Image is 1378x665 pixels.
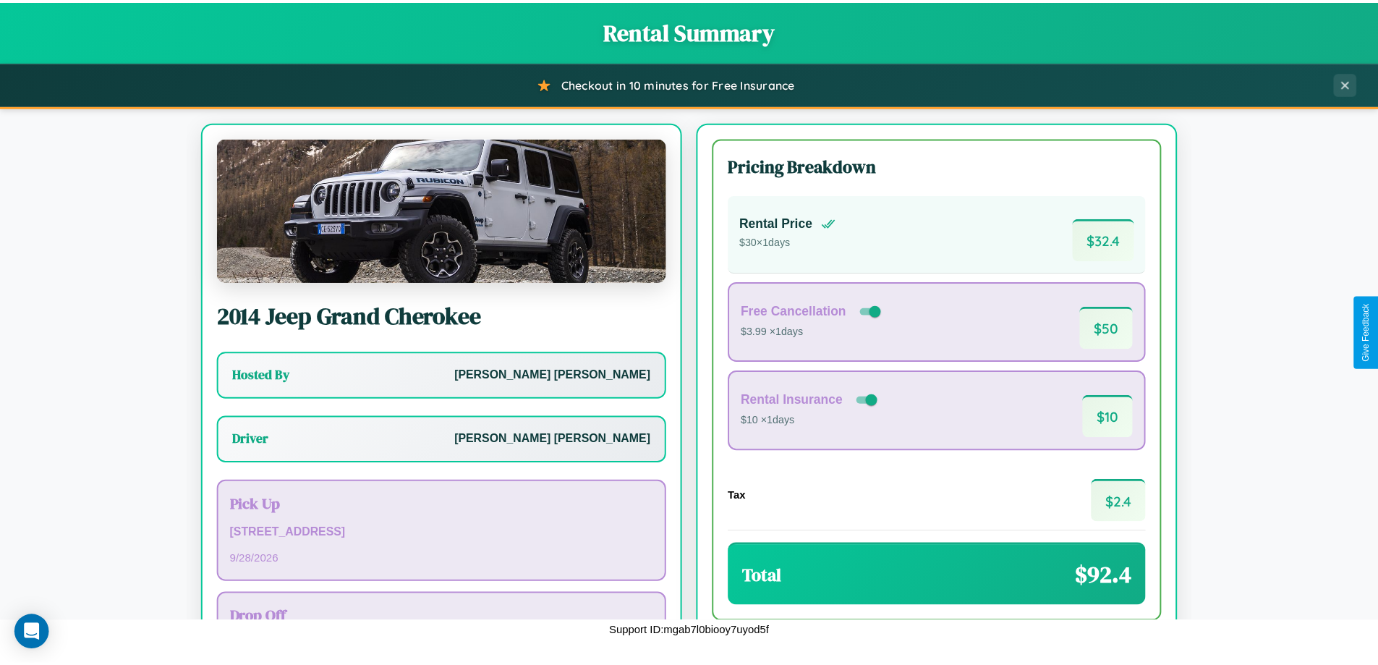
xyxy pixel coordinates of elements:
img: Jeep Grand Cherokee [218,137,671,282]
h3: Total [748,564,787,588]
span: $ 32.4 [1081,218,1143,261]
p: [PERSON_NAME] [PERSON_NAME] [458,429,655,450]
span: $ 2.4 [1100,480,1154,522]
span: Checkout in 10 minutes for Free Insurance [566,76,801,90]
h4: Rental Price [745,215,819,230]
div: Open Intercom Messenger [14,616,49,651]
h3: Pricing Breakdown [733,153,1154,177]
h3: Drop Off [231,606,658,627]
h4: Free Cancellation [747,303,853,318]
span: $ 10 [1091,395,1141,438]
p: 9 / 28 / 2026 [231,549,658,569]
h3: Pick Up [231,494,658,514]
p: $ 30 × 1 days [745,233,842,252]
span: $ 92.4 [1084,560,1140,592]
p: $10 × 1 days [747,412,887,431]
p: $3.99 × 1 days [747,323,890,342]
h4: Tax [733,489,752,501]
h1: Rental Summary [14,14,1374,46]
span: $ 50 [1088,306,1141,349]
h3: Driver [234,431,271,448]
h4: Rental Insurance [747,392,849,407]
h2: 2014 Jeep Grand Cherokee [218,300,671,331]
p: [STREET_ADDRESS] [231,523,658,544]
p: [PERSON_NAME] [PERSON_NAME] [458,365,655,386]
p: Support ID: mgab7l0biooy7uyod5f [614,622,775,641]
h3: Hosted By [234,366,292,384]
